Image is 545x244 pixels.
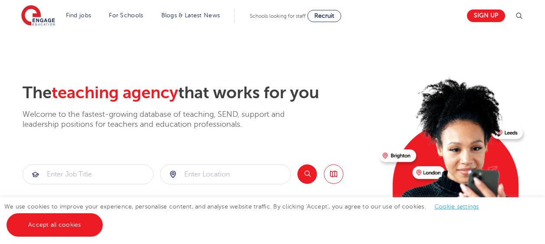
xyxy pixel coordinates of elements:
[7,213,103,237] a: Accept all cookies
[23,109,309,130] p: Welcome to the fastest-growing database of teaching, SEND, support and leadership positions for t...
[66,12,91,19] a: Find jobs
[250,13,306,19] span: Schools looking for staff
[23,83,372,103] h2: The that works for you
[109,12,143,19] a: For Schools
[297,164,317,184] button: Search
[161,12,220,19] a: Blogs & Latest News
[4,203,488,228] span: We use cookies to improve your experience, personalise content, and analyse website traffic. By c...
[307,10,341,22] a: Recruit
[160,165,290,184] input: Submit
[434,203,479,210] a: Cookie settings
[467,10,505,22] a: Sign up
[314,13,334,19] span: Recruit
[21,5,55,27] img: Engage Education
[23,164,153,184] div: Submit
[160,164,291,184] div: Submit
[52,83,178,102] span: teaching agency
[23,165,153,184] input: Submit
